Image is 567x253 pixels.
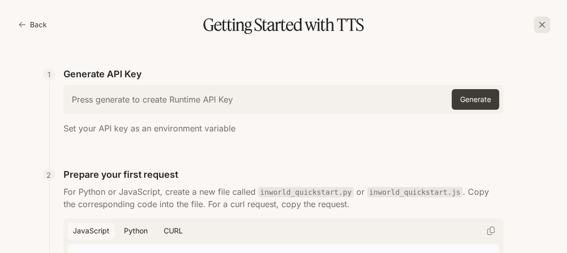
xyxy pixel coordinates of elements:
[17,14,51,35] button: Back
[258,187,354,197] code: inworld_quickstart.py
[64,67,141,81] p: Generate API Key
[64,185,503,210] p: For Python or JavaScript, create a new file called or . Copy the corresponding code into the file...
[48,69,51,80] p: 1
[367,187,463,197] code: inworld_quickstart.js
[47,170,52,180] p: 2
[68,223,115,240] button: JavaScript
[119,223,153,240] button: Python
[452,89,499,110] button: Generate
[64,167,178,181] p: Prepare your first request
[64,122,503,134] p: Set your API key as an environment variable
[483,223,499,239] button: Copy
[72,94,233,105] h6: Press generate to create Runtime API Key
[17,16,550,33] h1: Getting Started with TTS
[157,223,190,240] button: cURL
